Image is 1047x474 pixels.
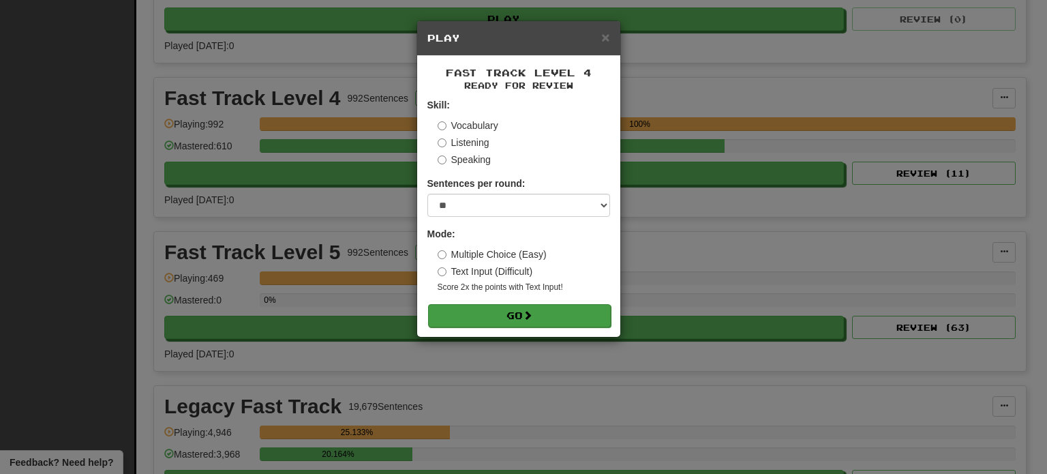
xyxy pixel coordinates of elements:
strong: Mode: [427,228,455,239]
h5: Play [427,31,610,45]
label: Text Input (Difficult) [438,265,533,278]
input: Speaking [438,155,446,164]
input: Vocabulary [438,121,446,130]
small: Ready for Review [427,80,610,91]
input: Multiple Choice (Easy) [438,250,446,259]
small: Score 2x the points with Text Input ! [438,282,610,293]
label: Sentences per round: [427,177,526,190]
span: × [601,29,609,45]
strong: Skill: [427,100,450,110]
input: Listening [438,138,446,147]
button: Go [428,304,611,327]
button: Close [601,30,609,44]
input: Text Input (Difficult) [438,267,446,276]
label: Listening [438,136,489,149]
label: Vocabulary [438,119,498,132]
span: Fast Track Level 4 [446,67,592,78]
label: Multiple Choice (Easy) [438,248,547,261]
label: Speaking [438,153,491,166]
